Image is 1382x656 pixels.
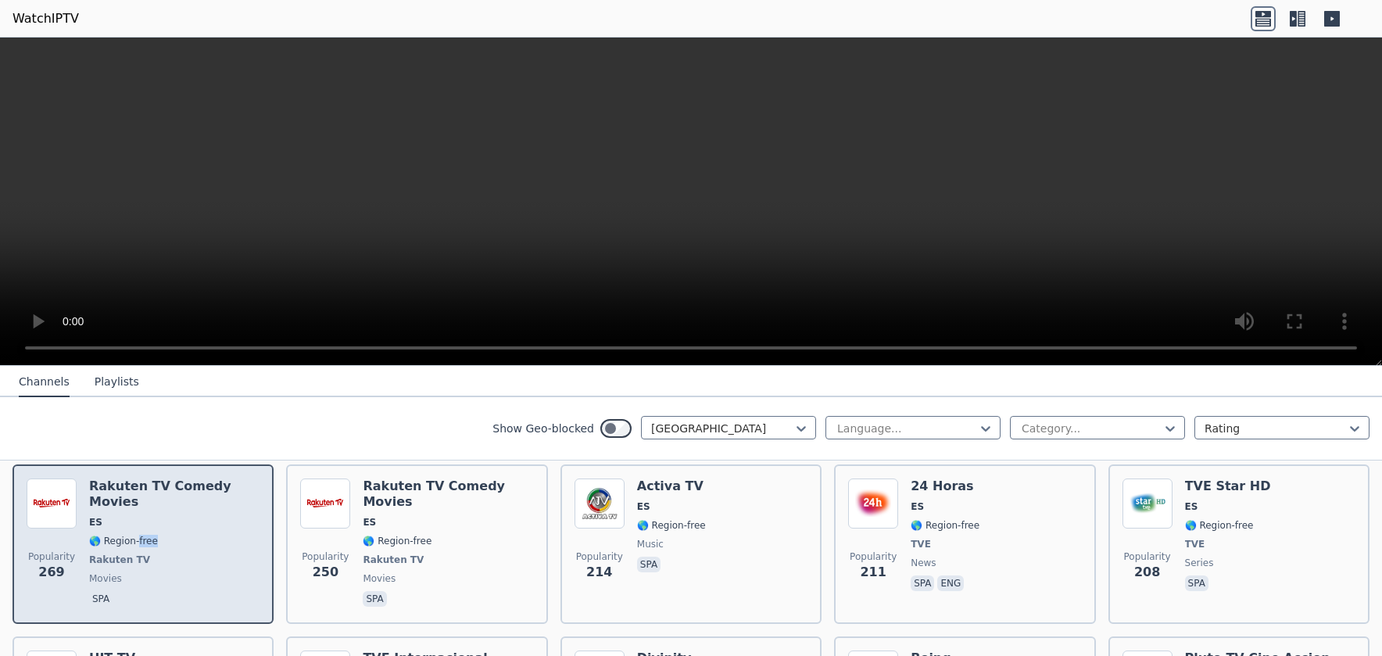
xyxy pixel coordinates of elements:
span: 214 [586,563,612,582]
button: Channels [19,367,70,397]
span: TVE [1185,538,1205,550]
p: spa [637,557,661,572]
span: ES [1185,500,1198,513]
label: Show Geo-blocked [492,421,594,436]
span: 🌎 Region-free [1185,519,1254,532]
span: Rakuten TV [89,554,150,566]
span: 250 [313,563,338,582]
span: Popularity [576,550,623,563]
span: music [637,538,664,550]
span: Rakuten TV [363,554,424,566]
span: movies [363,572,396,585]
span: movies [89,572,122,585]
span: Popularity [850,550,897,563]
a: WatchIPTV [13,9,79,28]
span: TVE [911,538,931,550]
span: 🌎 Region-free [363,535,431,547]
p: spa [363,591,386,607]
p: spa [911,575,934,591]
span: 🌎 Region-free [637,519,706,532]
span: 🌎 Region-free [89,535,158,547]
span: 🌎 Region-free [911,519,979,532]
span: series [1185,557,1214,569]
span: ES [637,500,650,513]
span: ES [89,516,102,529]
p: eng [937,575,964,591]
h6: Rakuten TV Comedy Movies [89,479,260,510]
span: 208 [1134,563,1160,582]
span: Popularity [1124,550,1171,563]
span: ES [911,500,924,513]
span: 269 [38,563,64,582]
span: ES [363,516,376,529]
span: Popularity [302,550,349,563]
img: Rakuten TV Comedy Movies [300,479,350,529]
p: spa [1185,575,1208,591]
h6: TVE Star HD [1185,479,1271,494]
img: TVE Star HD [1122,479,1173,529]
img: Activa TV [575,479,625,529]
h6: 24 Horas [911,479,979,494]
h6: Rakuten TV Comedy Movies [363,479,533,510]
button: Playlists [95,367,139,397]
span: Popularity [28,550,75,563]
span: news [911,557,936,569]
h6: Activa TV [637,479,706,494]
p: spa [89,591,113,607]
span: 211 [860,563,886,582]
img: 24 Horas [848,479,898,529]
img: Rakuten TV Comedy Movies [27,479,77,529]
